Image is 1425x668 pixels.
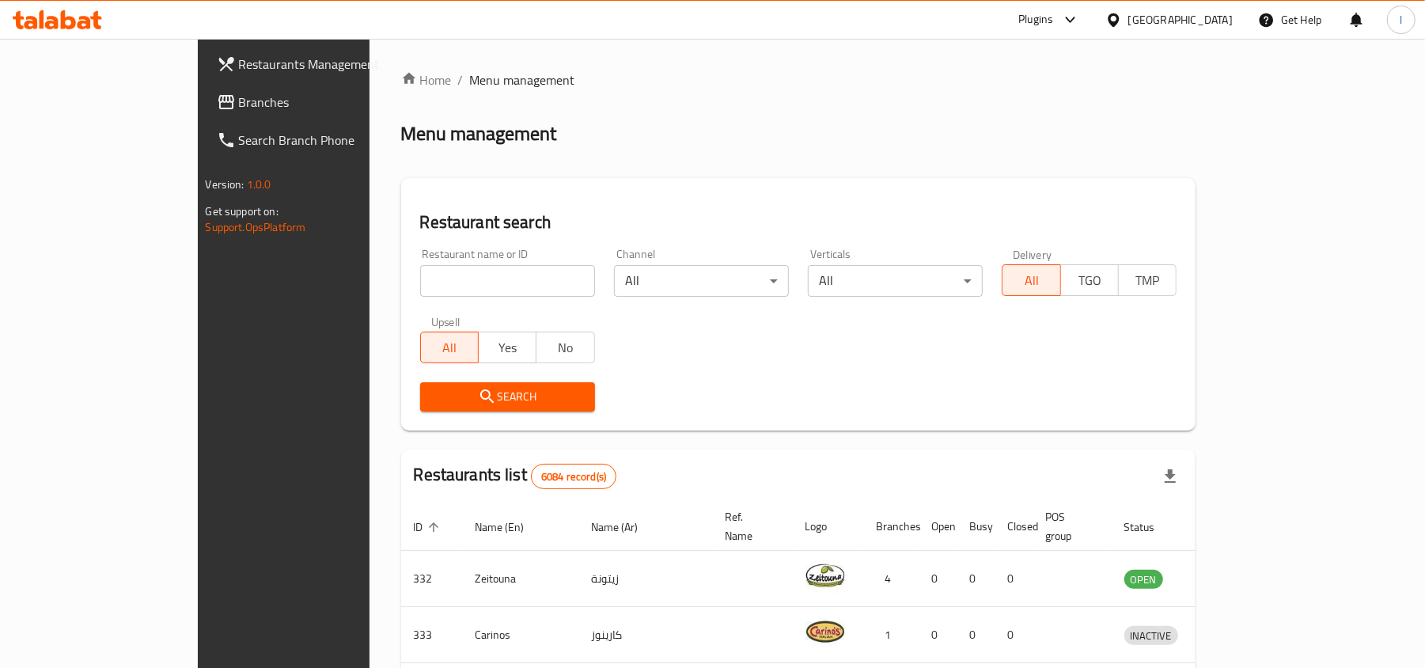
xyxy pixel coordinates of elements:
div: [GEOGRAPHIC_DATA] [1128,11,1233,28]
a: Branches [204,83,436,121]
span: Yes [485,336,530,359]
a: Search Branch Phone [204,121,436,159]
span: Search [433,387,582,407]
span: 1.0.0 [247,174,271,195]
button: TGO [1060,264,1119,296]
button: Yes [478,332,536,363]
th: Closed [995,503,1033,551]
div: Export file [1151,457,1189,495]
span: INACTIVE [1124,627,1178,645]
span: OPEN [1124,571,1163,589]
li: / [458,70,464,89]
td: 0 [995,551,1033,607]
h2: Restaurants list [414,463,617,489]
span: POS group [1046,507,1093,545]
td: كارينوز [579,607,713,663]
span: TGO [1067,269,1112,292]
span: No [543,336,588,359]
button: All [1002,264,1060,296]
span: Menu management [470,70,575,89]
label: Upsell [431,316,460,327]
th: Branches [864,503,919,551]
td: 0 [919,607,957,663]
td: 0 [957,551,995,607]
span: l [1400,11,1402,28]
button: No [536,332,594,363]
input: Search for restaurant name or ID.. [420,265,595,297]
td: زيتونة [579,551,713,607]
span: Ref. Name [726,507,774,545]
th: Busy [957,503,995,551]
span: Branches [239,93,423,112]
span: Status [1124,518,1176,537]
a: Restaurants Management [204,45,436,83]
span: All [1009,269,1054,292]
td: 1 [864,607,919,663]
span: Search Branch Phone [239,131,423,150]
button: All [420,332,479,363]
th: Open [919,503,957,551]
div: INACTIVE [1124,626,1178,645]
span: ID [414,518,444,537]
a: Support.OpsPlatform [206,217,306,237]
h2: Restaurant search [420,211,1177,234]
span: Restaurants Management [239,55,423,74]
span: Name (Ar) [592,518,659,537]
label: Delivery [1013,249,1052,260]
div: Plugins [1018,10,1053,29]
td: 4 [864,551,919,607]
div: All [808,265,983,297]
span: 6084 record(s) [532,469,616,484]
img: Zeitouna [805,556,845,595]
span: Get support on: [206,201,279,222]
div: All [614,265,789,297]
h2: Menu management [401,121,557,146]
nav: breadcrumb [401,70,1196,89]
span: TMP [1125,269,1170,292]
div: Total records count [531,464,616,489]
th: Logo [793,503,864,551]
span: Name (En) [476,518,545,537]
td: 0 [957,607,995,663]
button: TMP [1118,264,1177,296]
td: 0 [919,551,957,607]
span: Version: [206,174,244,195]
img: Carinos [805,612,845,651]
td: Carinos [463,607,579,663]
td: Zeitouna [463,551,579,607]
td: 0 [995,607,1033,663]
span: All [427,336,472,359]
button: Search [420,382,595,412]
